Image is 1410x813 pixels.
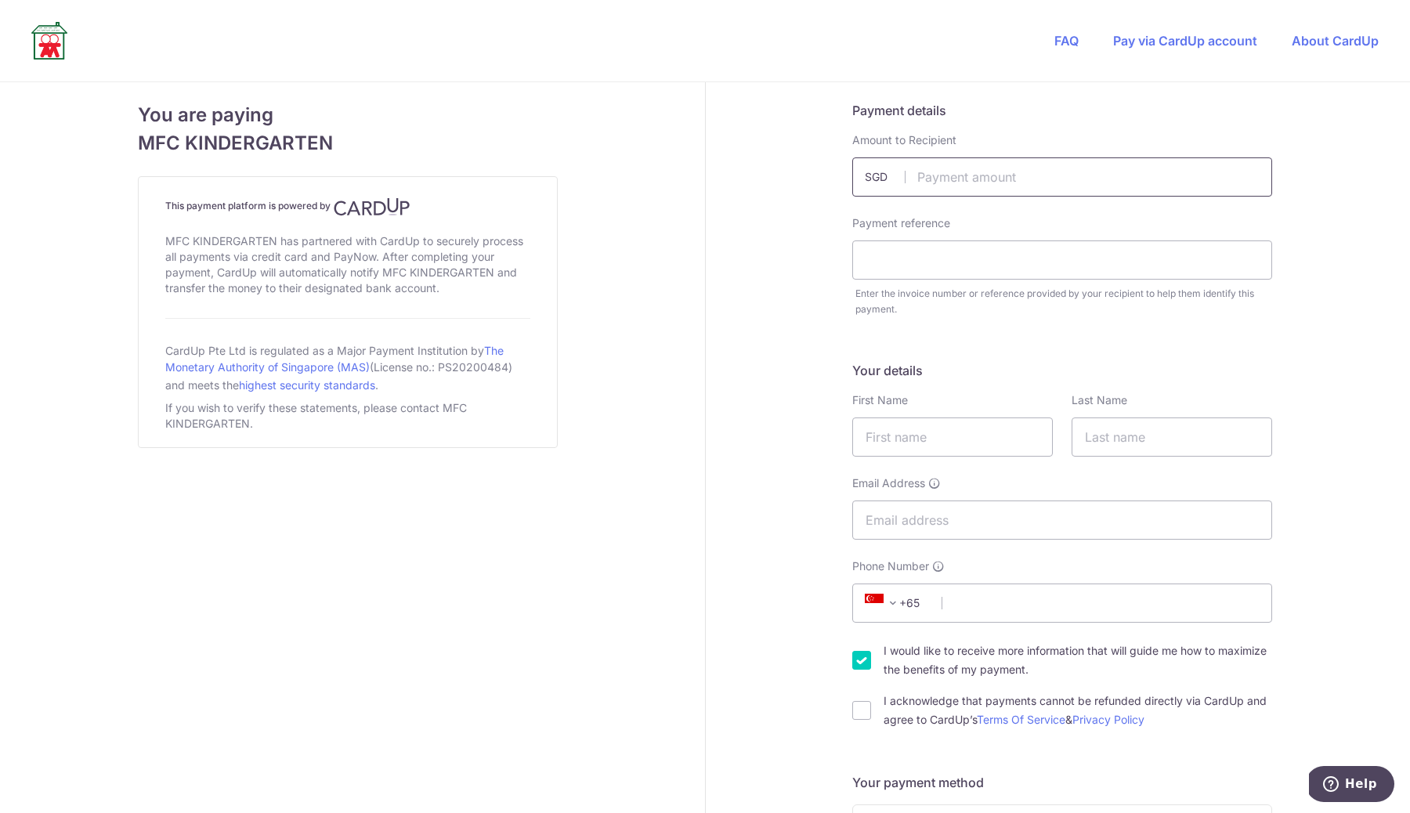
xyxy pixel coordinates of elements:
[1072,392,1127,408] label: Last Name
[138,101,558,129] span: You are paying
[852,392,908,408] label: First Name
[138,129,558,157] span: MFC KINDERGARTEN
[1309,766,1394,805] iframe: Opens a widget where you can find more information
[334,197,410,216] img: CardUp
[165,197,530,216] h4: This payment platform is powered by
[852,475,925,491] span: Email Address
[1054,33,1079,49] a: FAQ
[1072,417,1272,457] input: Last name
[860,594,931,612] span: +65
[1292,33,1379,49] a: About CardUp
[852,101,1272,120] h5: Payment details
[977,713,1065,726] a: Terms Of Service
[165,230,530,299] div: MFC KINDERGARTEN has partnered with CardUp to securely process all payments via credit card and P...
[855,286,1272,317] div: Enter the invoice number or reference provided by your recipient to help them identify this payment.
[1113,33,1257,49] a: Pay via CardUp account
[884,692,1272,729] label: I acknowledge that payments cannot be refunded directly via CardUp and agree to CardUp’s &
[852,361,1272,380] h5: Your details
[165,397,530,435] div: If you wish to verify these statements, please contact MFC KINDERGARTEN.
[165,338,530,397] div: CardUp Pte Ltd is regulated as a Major Payment Institution by (License no.: PS20200484) and meets...
[852,500,1272,540] input: Email address
[865,169,906,185] span: SGD
[239,378,375,392] a: highest security standards
[1072,713,1144,726] a: Privacy Policy
[852,773,1272,792] h5: Your payment method
[884,641,1272,679] label: I would like to receive more information that will guide me how to maximize the benefits of my pa...
[865,594,902,612] span: +65
[852,215,950,231] label: Payment reference
[852,132,956,148] label: Amount to Recipient
[852,558,929,574] span: Phone Number
[852,157,1272,197] input: Payment amount
[852,417,1053,457] input: First name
